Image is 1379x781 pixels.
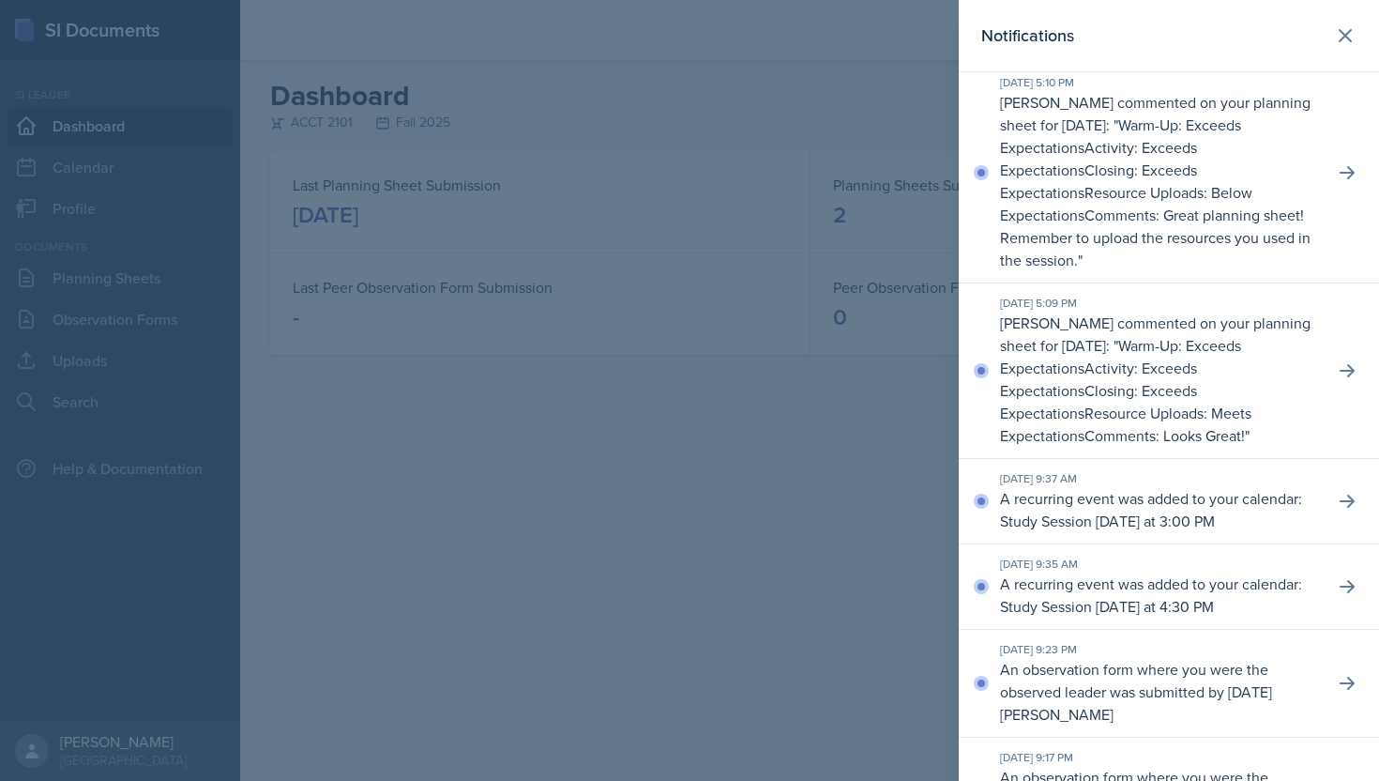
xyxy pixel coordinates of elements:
div: [DATE] 9:23 PM [1000,641,1319,658]
p: Comments: Great planning sheet! Remember to upload the resources you used in the session. [1000,205,1311,270]
p: [PERSON_NAME] commented on your planning sheet for [DATE]: " " [1000,312,1319,447]
p: Activity: Exceeds Expectations [1000,137,1197,180]
p: A recurring event was added to your calendar: Study Session [DATE] at 3:00 PM [1000,487,1319,532]
div: [DATE] 9:35 AM [1000,556,1319,573]
p: An observation form where you were the observed leader was submitted by [DATE][PERSON_NAME] [1000,658,1319,726]
p: Activity: Exceeds Expectations [1000,358,1197,401]
p: Resource Uploads: Below Expectations [1000,182,1252,225]
div: [DATE] 9:37 AM [1000,470,1319,487]
p: Resource Uploads: Meets Expectations [1000,403,1251,446]
p: Warm-Up: Exceeds Expectations [1000,335,1241,378]
p: Comments: Looks Great! [1084,425,1245,446]
h2: Notifications [981,23,1074,49]
div: [DATE] 9:17 PM [1000,749,1319,766]
div: [DATE] 5:09 PM [1000,295,1319,312]
div: [DATE] 5:10 PM [1000,74,1319,91]
p: Closing: Exceeds Expectations [1000,380,1197,423]
p: Warm-Up: Exceeds Expectations [1000,115,1241,158]
p: Closing: Exceeds Expectations [1000,160,1197,203]
p: [PERSON_NAME] commented on your planning sheet for [DATE]: " " [1000,91,1319,271]
p: A recurring event was added to your calendar: Study Session [DATE] at 4:30 PM [1000,573,1319,618]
